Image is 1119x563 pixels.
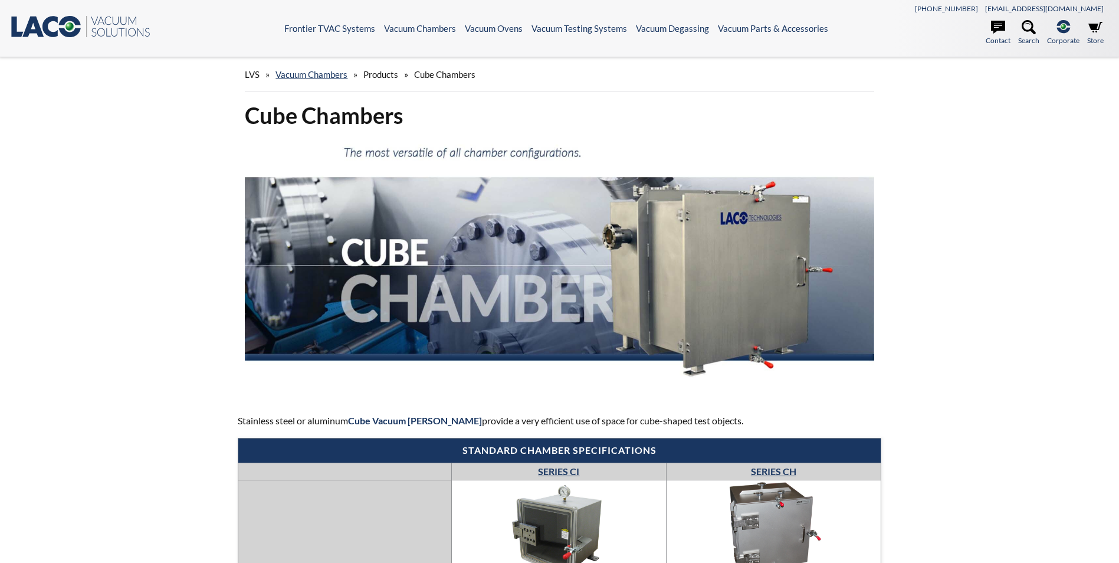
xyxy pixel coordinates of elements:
a: Vacuum Chambers [384,23,456,34]
a: Vacuum Degassing [636,23,709,34]
a: Vacuum Ovens [465,23,523,34]
span: LVS [245,69,260,80]
strong: Cube Vacuum [PERSON_NAME] [348,415,482,426]
a: Vacuum Parts & Accessories [718,23,828,34]
a: Vacuum Chambers [275,69,347,80]
div: » » » [245,58,874,91]
h4: Standard chamber specifications [244,444,874,457]
img: Cube Chambers header [245,139,874,391]
span: Corporate [1047,35,1079,46]
a: Store [1087,20,1104,46]
a: SERIES CH [751,466,796,477]
p: Stainless steel or aluminum provide a very efficient use of space for cube-shaped test objects. [238,413,881,428]
a: Search [1018,20,1039,46]
span: Cube Chambers [414,69,475,80]
h1: Cube Chambers [245,101,874,130]
a: Contact [986,20,1010,46]
a: [PHONE_NUMBER] [915,4,978,13]
a: SERIES CI [538,466,579,477]
a: [EMAIL_ADDRESS][DOMAIN_NAME] [985,4,1104,13]
a: Vacuum Testing Systems [531,23,627,34]
a: Frontier TVAC Systems [284,23,375,34]
span: Products [363,69,398,80]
